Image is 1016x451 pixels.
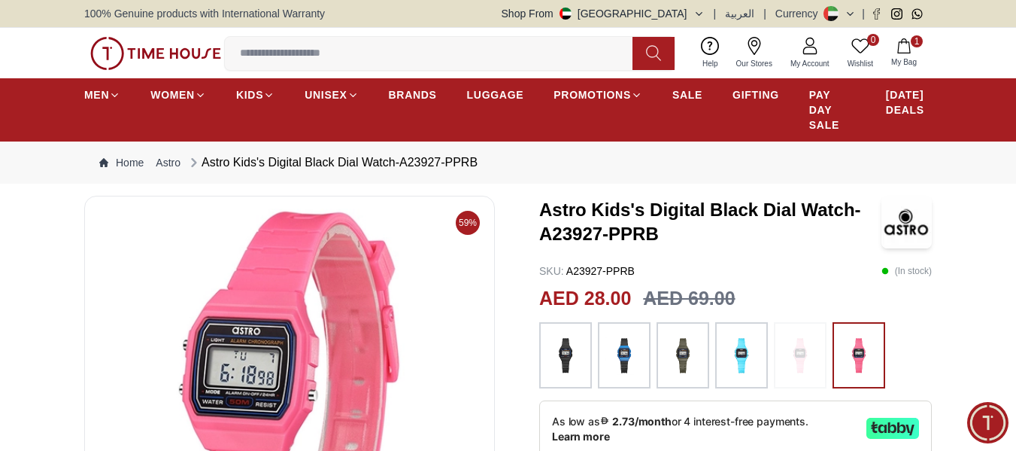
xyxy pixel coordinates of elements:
h3: AED 69.00 [643,285,735,313]
a: BRANDS [389,81,437,108]
img: ... [840,330,878,381]
p: ( In stock ) [881,264,932,279]
span: Wishlist [842,58,879,69]
span: 0 [867,34,879,46]
span: 59% [456,211,480,235]
button: 1My Bag [882,35,926,71]
span: PROMOTIONS [553,87,631,102]
a: Facebook [871,8,882,20]
a: PAY DAY SALE [809,81,856,139]
h2: AED 28.00 [539,285,631,313]
span: Help [696,58,724,69]
span: GIFTING [732,87,779,102]
a: Instagram [891,8,902,20]
nav: Breadcrumb [84,142,932,184]
a: GIFTING [732,81,779,108]
a: 0Wishlist [839,34,882,72]
a: Our Stores [727,34,781,72]
div: Currency [775,6,824,21]
h3: Astro Kids's Digital Black Dial Watch-A23927-PPRB [539,198,881,246]
span: KIDS [236,87,263,102]
a: Astro [156,155,180,170]
img: ... [664,330,702,381]
span: | [862,6,865,21]
span: 1 [911,35,923,47]
span: Our Stores [730,58,778,69]
img: ... [547,330,584,381]
button: Shop From[GEOGRAPHIC_DATA] [502,6,705,21]
a: LUGGAGE [467,81,524,108]
div: Chat Widget [967,402,1008,443]
span: SKU : [539,265,564,277]
a: MEN [84,81,120,108]
a: Help [693,34,727,72]
span: LUGGAGE [467,87,524,102]
span: | [763,6,766,21]
a: Whatsapp [911,8,923,20]
div: Astro Kids's Digital Black Dial Watch-A23927-PPRB [187,154,478,172]
a: UNISEX [305,81,358,108]
span: 100% Genuine products with International Warranty [84,6,325,21]
img: ... [605,330,643,381]
img: ... [723,330,760,381]
p: A23927-PPRB [539,264,635,279]
span: My Account [784,58,836,69]
span: My Bag [885,56,923,68]
a: KIDS [236,81,274,108]
span: [DATE] DEALS [886,87,932,117]
span: WOMEN [150,87,195,102]
a: SALE [672,81,702,108]
span: | [714,6,717,21]
span: UNISEX [305,87,347,102]
span: PAY DAY SALE [809,87,856,133]
a: WOMEN [150,81,206,108]
span: SALE [672,87,702,102]
span: BRANDS [389,87,437,102]
img: ... [781,330,819,381]
a: Home [99,155,144,170]
img: ... [90,37,221,70]
a: PROMOTIONS [553,81,642,108]
button: العربية [725,6,754,21]
span: MEN [84,87,109,102]
img: United Arab Emirates [560,8,572,20]
a: [DATE] DEALS [886,81,932,123]
img: Astro Kids's Digital Black Dial Watch-A23927-PPRB [881,196,932,248]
